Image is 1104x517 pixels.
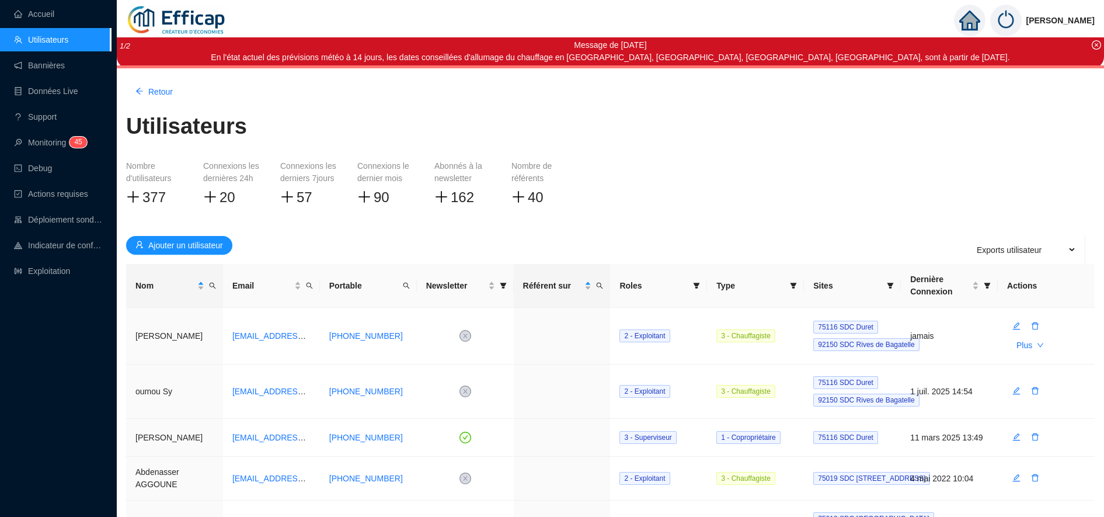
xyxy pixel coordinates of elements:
[788,277,799,294] span: filter
[207,277,218,294] span: search
[374,189,389,205] span: 90
[619,280,688,292] span: Roles
[14,266,70,276] a: slidersExploitation
[901,365,998,419] td: 1 juil. 2025 14:54
[813,321,878,334] span: 75116 SDC Duret
[126,365,223,419] td: oumou Sy
[1031,322,1039,330] span: delete
[596,282,603,289] span: search
[716,431,780,444] span: 1 - Copropriétaire
[716,385,775,398] span: 3 - Chauffagiste
[14,86,78,96] a: databaseDonnées Live
[126,113,247,140] h1: Utilisateurs
[901,264,998,308] th: Dernière Connexion
[977,238,1042,262] span: Exports utilisateur
[357,190,371,204] span: plus
[813,472,930,485] span: 75019 SDC [STREET_ADDRESS]
[126,308,223,365] td: [PERSON_NAME]
[990,5,1022,36] img: power
[69,137,86,148] sup: 45
[459,386,471,397] span: close-circle
[813,280,882,292] span: Sites
[329,474,403,483] a: [PHONE_NUMBER]
[223,365,320,419] td: osy@celsio.fr
[963,236,1085,264] ul: Export
[220,189,235,205] span: 20
[594,277,605,294] span: search
[451,189,474,205] span: 162
[148,86,173,98] span: Retour
[1012,433,1021,441] span: edit
[232,433,371,442] a: [EMAIL_ADDRESS][DOMAIN_NAME]
[459,330,471,342] span: close-circle
[135,87,144,95] span: arrow-left
[120,41,130,50] i: 1 / 2
[148,240,223,252] span: Ajouter un utilisateur
[14,9,54,19] a: homeAccueil
[813,431,878,444] span: 75116 SDC Duret
[14,215,103,224] a: clusterDéploiement sondes
[417,264,514,308] th: Newsletter
[203,160,262,185] div: Connexions les dernières 24h
[280,190,294,204] span: plus
[434,190,448,204] span: plus
[126,160,184,185] div: Nombre d'utilisateurs
[901,308,998,365] td: jamais
[14,164,52,173] a: codeDebug
[329,433,403,442] a: [PHONE_NUMBER]
[813,338,919,351] span: 92150 SDC Rives de Bagatelle
[329,280,398,292] span: Portable
[910,273,970,298] span: Dernière Connexion
[514,264,611,308] th: Référent sur
[126,264,223,308] th: Nom
[135,241,144,249] span: user-add
[887,282,894,289] span: filter
[500,282,507,289] span: filter
[1026,2,1095,39] span: [PERSON_NAME]
[959,10,980,31] span: home
[14,190,22,198] span: check-square
[280,160,339,185] div: Connexions les derniers 7jours
[1031,474,1039,482] span: delete
[1037,342,1044,349] span: down
[209,282,216,289] span: search
[511,190,525,204] span: plus
[624,433,671,442] span: 3 - Superviseur
[691,277,702,294] span: filter
[434,160,493,185] div: Abonnés à la newsletter
[78,138,82,146] span: 5
[981,271,993,300] span: filter
[624,332,665,340] span: 2 - Exploitant
[790,282,797,289] span: filter
[306,282,313,289] span: search
[523,280,583,292] span: Référent sur
[400,277,412,294] span: search
[126,82,182,101] button: Retour
[126,457,223,501] td: Abdenasser AGGOUNE
[14,138,83,147] a: monitorMonitoring45
[1092,40,1101,50] span: close-circle
[624,474,665,483] span: 2 - Exploitant
[1012,474,1021,482] span: edit
[459,473,471,484] span: close-circle
[1012,322,1021,330] span: edit
[884,277,896,294] span: filter
[223,457,320,501] td: a.aggoune@disdero.fr
[624,387,665,395] span: 2 - Exploitant
[528,189,544,205] span: 40
[135,280,195,292] span: Nom
[211,39,1009,51] div: Message de [DATE]
[511,160,570,185] div: Nombre de référents
[984,282,991,289] span: filter
[998,264,1095,308] th: Actions
[74,138,78,146] span: 4
[14,35,68,44] a: teamUtilisateurs
[459,432,471,443] span: check-circle
[716,472,775,485] span: 3 - Chauffagiste
[329,387,403,396] a: [PHONE_NUMBER]
[693,282,700,289] span: filter
[142,189,166,205] span: 377
[232,387,371,396] a: [EMAIL_ADDRESS][DOMAIN_NAME]
[357,160,416,185] div: Connexions le dernier mois
[403,282,410,289] span: search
